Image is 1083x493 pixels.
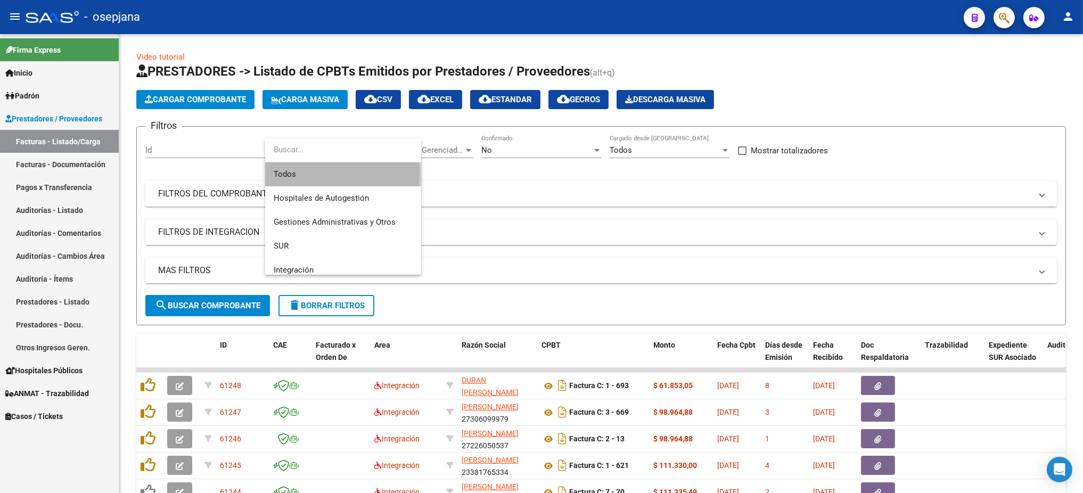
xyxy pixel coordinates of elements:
span: Hospitales de Autogestión [274,193,369,203]
span: Gestiones Administrativas y Otros [274,217,396,227]
div: Open Intercom Messenger [1047,457,1072,482]
span: Todos [274,162,413,186]
input: dropdown search [265,138,419,162]
span: SUR [274,241,289,251]
span: Integración [274,265,314,275]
